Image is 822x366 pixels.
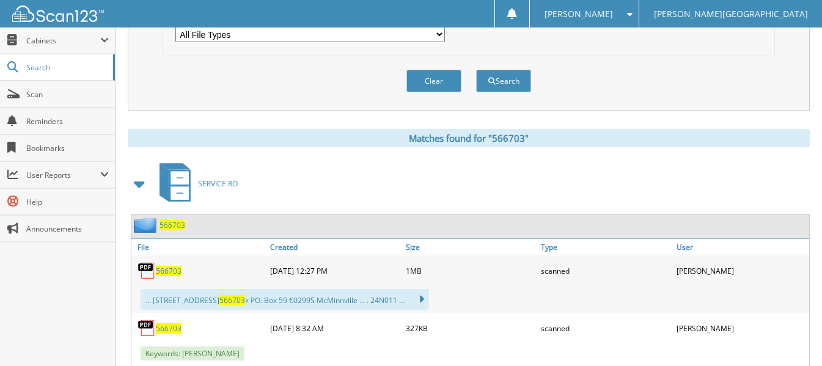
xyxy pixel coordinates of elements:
span: User Reports [26,170,100,180]
div: Matches found for "566703" [128,129,810,147]
button: Clear [406,70,461,92]
div: [PERSON_NAME] [673,258,809,283]
div: 1MB [403,258,538,283]
span: Help [26,197,109,207]
img: scan123-logo-white.svg [12,5,104,22]
img: folder2.png [134,218,160,233]
a: 566703 [160,220,185,230]
span: 566703 [219,295,245,306]
span: Scan [26,89,109,100]
span: Keywords: [PERSON_NAME] [141,346,244,361]
span: Announcements [26,224,109,234]
span: Bookmarks [26,143,109,153]
a: Created [267,239,403,255]
div: [PERSON_NAME] [673,316,809,340]
span: Cabinets [26,35,100,46]
span: Reminders [26,116,109,126]
div: 327KB [403,316,538,340]
span: [PERSON_NAME][GEOGRAPHIC_DATA] [654,10,808,18]
a: 566703 [156,266,182,276]
iframe: Chat Widget [761,307,822,366]
a: Size [403,239,538,255]
a: Type [538,239,673,255]
div: scanned [538,258,673,283]
button: Search [476,70,531,92]
a: File [131,239,267,255]
img: PDF.png [138,319,156,337]
span: SERVICE RO [198,178,238,189]
div: [DATE] 12:27 PM [267,258,403,283]
a: 566703 [156,323,182,334]
div: [DATE] 8:32 AM [267,316,403,340]
a: User [673,239,809,255]
div: ... [STREET_ADDRESS] « PO. Box 59 €0299S McMinnville ... . 24N011 ... [141,289,429,310]
span: [PERSON_NAME] [545,10,613,18]
img: PDF.png [138,262,156,280]
span: Search [26,62,107,73]
a: SERVICE RO [152,159,238,208]
div: scanned [538,316,673,340]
